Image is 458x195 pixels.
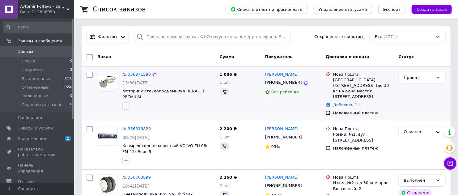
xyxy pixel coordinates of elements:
div: Отменен [404,129,433,135]
span: Выполненные [22,76,51,82]
span: Заказы и сообщения [18,38,62,44]
a: Козырек солнцезащитный VOLVO FH 08r-FM-13r Евро 5 [122,143,209,154]
span: 2 шт. [220,183,231,188]
button: Создать заказ [412,5,452,14]
span: 18:42[DATE] [122,184,150,189]
span: 3218 [64,76,72,82]
span: Заказ [98,54,111,59]
button: Чат с покупателем [444,157,456,170]
a: Фото товару [98,126,117,146]
a: [PERSON_NAME] [265,175,299,180]
div: Изюм, №2 (до 30 кг): пров, Восточный, 2 [333,180,394,191]
div: Принят [404,74,433,81]
span: Панель управления [18,163,57,174]
span: Сохраненные фильтры: [314,34,365,40]
div: Наложенный платеж [333,110,394,116]
span: 2 160 ₴ [220,175,237,180]
button: Управление статусами [314,5,372,14]
span: Отзывы [18,179,34,184]
span: 1 086 ₴ [220,72,237,77]
span: Перенаберіть мені. [22,102,62,108]
span: Сумма [220,54,235,59]
span: Отмененные [22,85,49,90]
span: Уведомления [18,136,46,142]
span: [PHONE_NUMBER] [265,183,302,188]
span: Товары и услуги [18,125,53,131]
span: 08:28[DATE] [122,135,150,140]
span: Покупатель [265,54,293,59]
span: Новые [22,58,35,64]
span: Экспорт [383,7,401,12]
span: Доставка и оплата [326,54,369,59]
a: [PERSON_NAME] [265,126,299,132]
a: Фото товару [98,72,117,91]
span: Создать заказ [417,7,447,12]
span: 1550 [64,85,72,90]
div: Ваш ID: 2886958 [20,9,74,15]
span: Оплаченные [22,93,48,99]
img: Фото товару [98,134,117,139]
div: Выполнен [404,177,433,184]
span: 93% [271,144,280,149]
div: [GEOGRAPHIC_DATA] ([STREET_ADDRESS] (до 30 кг на одно место): [STREET_ADDRESS] [333,77,394,100]
span: [PHONE_NUMBER] [265,135,302,139]
div: Наложенный платеж [333,146,394,151]
span: Avtomir Poltava - запчасти TIR [20,4,66,9]
a: № 356813829 [122,126,151,131]
span: 1 шт. [220,80,231,85]
span: 2 200 ₴ [220,126,237,131]
span: 1 [65,136,71,141]
div: Ромни, №1: вул. [STREET_ADDRESS] [333,132,394,143]
a: Фото товару [98,175,117,194]
img: Фото товару [98,75,117,88]
span: 1 шт. [220,135,231,139]
div: Нова Пошта [333,72,394,77]
a: Создать заказ [405,7,452,11]
span: 13:30[DATE] [122,80,150,85]
input: Поиск [3,22,73,33]
span: Без рейтинга [271,90,300,94]
div: Нова Пошта [333,175,394,180]
a: [PERSON_NAME] [265,72,299,78]
span: Статус [399,54,414,59]
span: Фильтры [98,34,117,40]
a: Добавить ЭН [333,103,360,107]
span: Сообщения [18,115,42,121]
a: № 356871590 [122,72,151,77]
span: 3 [70,67,72,73]
span: (4771) [384,34,397,39]
span: 0 [70,58,72,64]
span: [PHONE_NUMBER] [265,80,302,85]
button: Экспорт [378,5,405,14]
input: Поиск по номеру заказа, ФИО покупателя, номеру телефона, Email, номеру накладной [134,31,291,43]
span: Все [375,34,382,40]
span: Скачать отчет по пром-оплате [231,6,303,12]
div: Нова Пошта [333,126,394,132]
span: Управление статусами [319,7,367,12]
span: Заказы [18,49,33,54]
button: Скачать отчет по пром-оплате [226,5,307,14]
a: № 356763699 [122,175,151,180]
img: Фото товару [98,176,117,194]
a: Моторчик стеклоподъемника RENAULT PREMIUM [122,89,205,99]
span: 0 [70,93,72,99]
span: Принятые [22,67,43,73]
span: 0 [70,102,72,108]
h1: Список заказов [93,6,146,13]
span: Показатели работы компании [18,146,57,158]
